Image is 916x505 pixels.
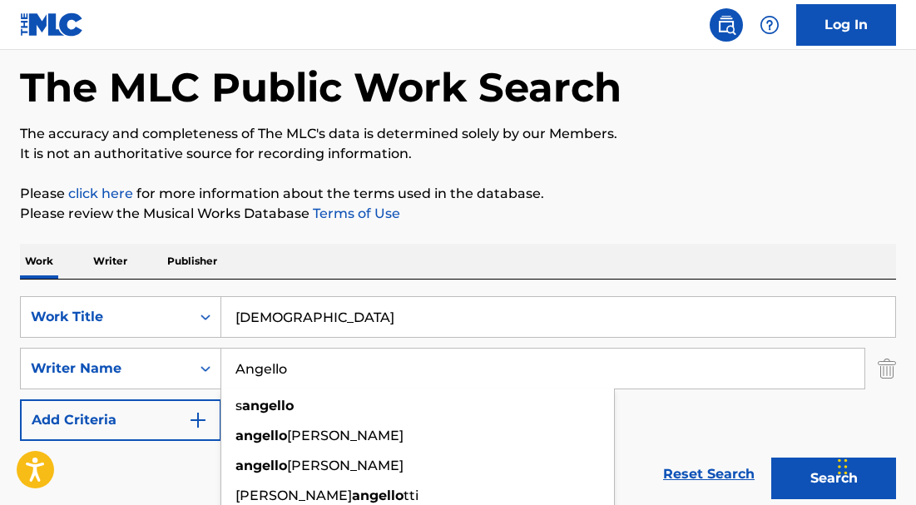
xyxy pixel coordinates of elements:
[20,144,896,164] p: It is not an authoritative source for recording information.
[710,8,743,42] a: Public Search
[287,428,404,443] span: [PERSON_NAME]
[188,410,208,430] img: 9d2ae6d4665cec9f34b9.svg
[20,204,896,224] p: Please review the Musical Works Database
[88,244,132,279] p: Writer
[838,442,848,492] div: Drag
[20,124,896,144] p: The accuracy and completeness of The MLC's data is determined solely by our Members.
[235,428,287,443] strong: angello
[20,12,84,37] img: MLC Logo
[287,458,404,473] span: [PERSON_NAME]
[20,184,896,204] p: Please for more information about the terms used in the database.
[20,399,221,441] button: Add Criteria
[655,456,763,493] a: Reset Search
[771,458,896,499] button: Search
[20,62,621,112] h1: The MLC Public Work Search
[760,15,780,35] img: help
[404,488,418,503] span: tti
[31,359,181,379] div: Writer Name
[796,4,896,46] a: Log In
[162,244,222,279] p: Publisher
[20,244,58,279] p: Work
[878,348,896,389] img: Delete Criterion
[68,186,133,201] a: click here
[235,398,242,413] span: s
[716,15,736,35] img: search
[309,205,400,221] a: Terms of Use
[242,398,294,413] strong: angello
[31,307,181,327] div: Work Title
[235,488,352,503] span: [PERSON_NAME]
[833,425,916,505] iframe: Chat Widget
[753,8,786,42] div: Help
[235,458,287,473] strong: angello
[352,488,404,503] strong: angello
